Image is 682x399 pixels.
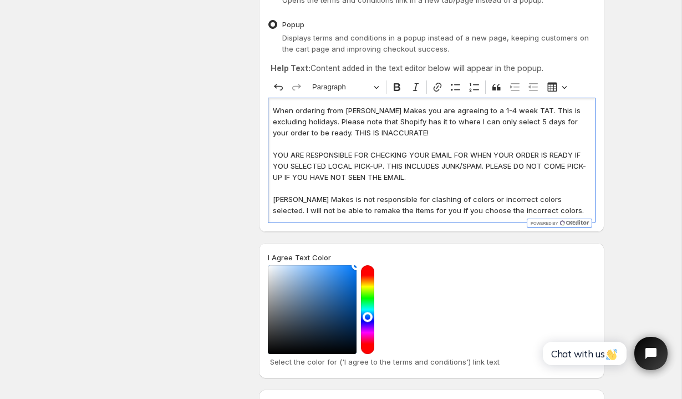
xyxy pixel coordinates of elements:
[268,98,596,223] div: Editor editing area: main. Press ⌥0 for help.
[268,252,331,263] label: I Agree Text Color
[282,33,589,53] span: Displays terms and conditions in a popup instead of a new page, keeping customers on the cart pag...
[268,77,596,98] div: Editor toolbar
[271,63,311,73] strong: Help Text:
[273,194,591,216] p: [PERSON_NAME] Makes is not responsible for clashing of colors or incorrect colors selected. I wil...
[307,79,384,96] button: Paragraph, Heading
[282,20,304,29] span: Popup
[312,80,370,94] span: Paragraph
[273,149,591,183] p: YOU ARE RESPONSIBLE FOR CHECKING YOUR EMAIL FOR WHEN YOUR ORDER IS READY IF YOU SELECTED LOCAL PI...
[530,221,558,226] span: Powered by
[271,63,593,74] p: Content added in the text editor below will appear in the popup.
[273,105,591,138] p: When ordering from [PERSON_NAME] Makes you are agreeing to a 1-4 week TAT. This is excluding holi...
[270,356,593,367] p: Select the color for ('I agree to the terms and conditions') link text
[531,327,677,380] iframe: Tidio Chat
